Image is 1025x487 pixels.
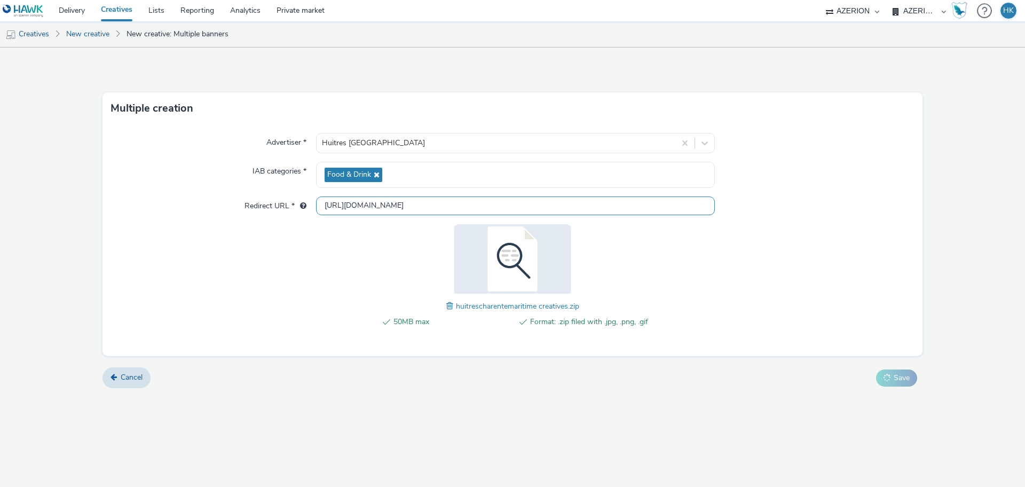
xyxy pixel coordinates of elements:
[3,4,44,18] img: undefined Logo
[5,29,16,40] img: mobile
[530,316,648,328] span: Format: .zip filed with .jpg, .png, .gif
[443,224,582,294] img: huitrescharentemaritime creatives.zip
[121,372,143,382] span: Cancel
[262,133,311,148] label: Advertiser *
[1003,3,1014,19] div: HK
[111,100,193,116] h3: Multiple creation
[102,367,151,388] a: Cancel
[248,162,311,177] label: IAB categories *
[61,21,115,47] a: New creative
[327,170,371,179] span: Food & Drink
[121,21,234,47] a: New creative: Multiple banners
[951,2,967,19] img: Hawk Academy
[240,197,311,211] label: Redirect URL *
[456,301,579,311] span: huitrescharentemaritime creatives.zip
[316,197,715,215] input: url...
[894,373,910,383] span: Save
[876,370,917,387] button: Save
[393,316,511,328] span: 50MB max
[295,201,306,211] div: URL will be used as a validation URL with some SSPs and it will be the redirection URL of your cr...
[951,2,972,19] a: Hawk Academy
